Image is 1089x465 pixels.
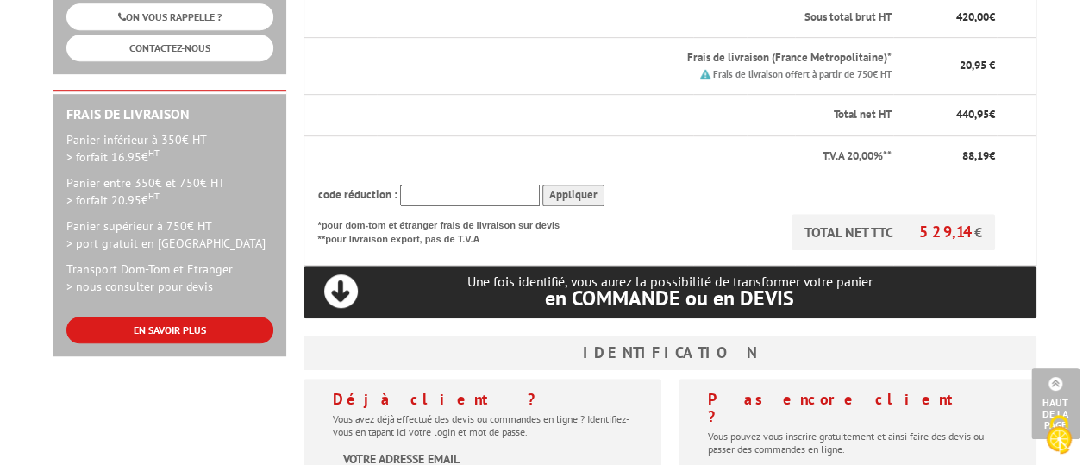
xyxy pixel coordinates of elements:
p: € [907,107,995,123]
p: € [907,9,995,26]
p: Une fois identifié, vous aurez la possibilité de transformer votre panier [304,273,1036,309]
h4: Déjà client ? [333,391,632,408]
p: Vous pouvez vous inscrire gratuitement et ainsi faire des devis ou passer des commandes en ligne. [708,430,1007,456]
span: 20,95 € [960,58,995,72]
p: € [907,148,995,165]
h4: Pas encore client ? [708,391,1007,425]
p: T.V.A 20,00%** [318,148,892,165]
input: Appliquer [542,185,604,206]
p: Panier entre 350€ et 750€ HT [66,174,273,209]
img: Cookies (fenêtre modale) [1037,413,1080,456]
img: picto.png [700,69,710,79]
p: Total net HT [318,107,892,123]
span: > forfait 16.95€ [66,149,160,165]
span: > forfait 20.95€ [66,192,160,208]
p: Panier supérieur à 750€ HT [66,217,273,252]
p: Frais de livraison (France Metropolitaine)* [391,50,892,66]
sup: HT [148,147,160,159]
a: CONTACTEZ-NOUS [66,35,273,61]
h2: Frais de Livraison [66,107,273,123]
small: Frais de livraison offert à partir de 750€ HT [713,68,892,80]
a: Haut de la page [1031,368,1080,439]
p: Vous avez déjà effectué des devis ou commandes en ligne ? Identifiez-vous en tapant ici votre log... [333,412,632,438]
span: > nous consulter pour devis [66,279,213,294]
span: code réduction : [318,187,397,202]
span: 440,95 [956,107,989,122]
p: TOTAL NET TTC € [792,214,995,250]
button: Cookies (fenêtre modale) [1029,406,1089,465]
span: 529,14 [919,222,974,242]
p: *pour dom-tom et étranger frais de livraison sur devis **pour livraison export, pas de T.V.A [318,214,577,246]
span: > port gratuit en [GEOGRAPHIC_DATA] [66,236,266,251]
h3: Identification [304,336,1036,370]
p: Panier inférieur à 350€ HT [66,131,273,166]
span: 88,19 [962,148,989,163]
sup: HT [148,190,160,202]
p: Transport Dom-Tom et Etranger [66,261,273,295]
span: 420,00 [956,9,989,24]
a: ON VOUS RAPPELLE ? [66,3,273,30]
span: en COMMANDE ou en DEVIS [545,285,794,311]
a: EN SAVOIR PLUS [66,317,273,343]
